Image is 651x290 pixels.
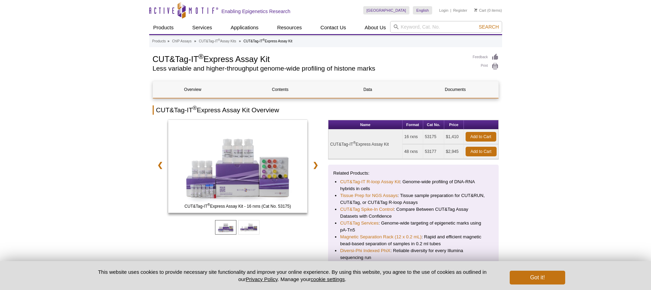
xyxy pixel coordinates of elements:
[444,144,464,159] td: $2,945
[152,38,166,44] a: Products
[340,247,487,261] li: : Reliable diversity for every Illumina sequencing run
[423,120,444,130] th: Cat No.
[193,105,197,111] sup: ®
[149,21,178,34] a: Products
[222,8,291,14] h2: Enabling Epigenetics Research
[328,81,408,98] a: Data
[450,6,451,14] li: |
[453,8,467,13] a: Register
[444,130,464,144] td: $1,410
[353,141,356,145] sup: ®
[311,276,345,282] button: cookie settings
[403,120,423,130] th: Format
[86,268,499,283] p: This website uses cookies to provide necessary site functionality and improve your online experie...
[363,6,410,14] a: [GEOGRAPHIC_DATA]
[390,21,502,33] input: Keyword, Cat. No.
[466,132,496,142] a: Add to Cart
[340,206,394,213] a: CUT&Tag Spike-In Control
[218,38,220,42] sup: ®
[328,120,403,130] th: Name
[194,39,196,43] li: »
[439,8,448,13] a: Login
[474,8,477,12] img: Your Cart
[444,120,464,130] th: Price
[308,157,323,173] a: ❯
[340,234,421,240] a: Magnetic Separation Rack (12 x 0.2 mL)
[263,38,265,42] sup: ®
[340,220,487,234] li: : Genome-wide targeting of epigenetic marks using pA-Tn5
[199,38,236,44] a: CUT&Tag-IT®Assay Kits
[403,144,423,159] td: 48 rxns
[188,21,216,34] a: Services
[423,144,444,159] td: 53177
[340,192,398,199] a: Tissue Prep for NGS Assays
[153,65,466,72] h2: Less variable and higher-throughput genome-wide profiling of histone marks
[416,81,495,98] a: Documents
[199,53,204,60] sup: ®
[246,276,277,282] a: Privacy Policy
[474,6,502,14] li: (0 items)
[360,21,390,34] a: About Us
[474,8,486,13] a: Cart
[167,39,170,43] li: »
[153,53,466,64] h1: CUT&Tag-IT Express Assay Kit
[241,81,320,98] a: Contents
[340,192,487,206] li: : Tissue sample preparation for CUT&RUN, CUT&Tag, or CUT&Tag R-loop Assays
[340,206,487,220] li: : Compare Between CUT&Tag Assay Datasets with Confidence
[333,170,494,177] p: Related Products:
[340,220,378,227] a: CUT&Tag Services
[340,234,487,247] li: : Rapid and efficient magnetic bead-based separation of samples in 0.2 ml tubes
[328,130,403,159] td: CUT&Tag-IT Express Assay Kit
[226,21,263,34] a: Applications
[340,247,390,254] a: Diversi-Phi Indexed PhiX
[413,6,432,14] a: English
[172,38,192,44] a: ChIP Assays
[316,21,350,34] a: Contact Us
[479,24,499,30] span: Search
[466,147,497,156] a: Add to Cart
[273,21,306,34] a: Resources
[473,63,499,70] a: Print
[340,178,400,185] a: CUT&Tag-IT R-loop Assay Kit
[153,105,499,115] h2: CUT&Tag-IT Express Assay Kit Overview
[168,120,308,215] a: CUT&Tag-IT Express Assay Kit - 16 rxns
[239,39,241,43] li: »
[340,178,487,192] li: : Genome-wide profiling of DNA-RNA hybrids in cells
[477,24,501,30] button: Search
[153,81,233,98] a: Overview
[170,203,306,210] span: CUT&Tag-IT Express Assay Kit - 16 rxns (Cat No. 53175)
[153,157,167,173] a: ❮
[510,271,565,284] button: Got it!
[473,53,499,61] a: Feedback
[207,203,210,207] sup: ®
[168,120,308,213] img: CUT&Tag-IT Express Assay Kit - 16 rxns
[403,130,423,144] td: 16 rxns
[423,130,444,144] td: 53175
[243,39,292,43] li: CUT&Tag-IT Express Assay Kit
